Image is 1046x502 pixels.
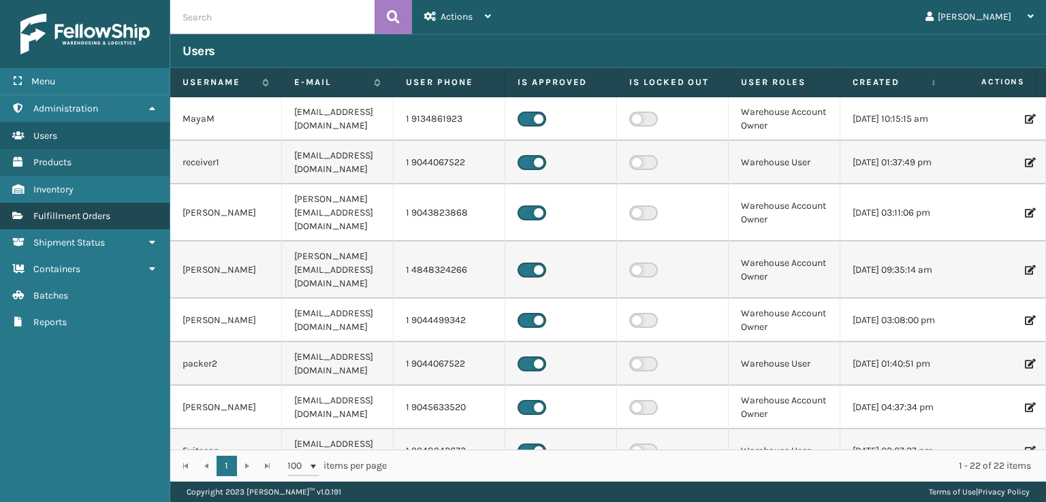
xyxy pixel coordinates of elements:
[33,184,74,195] span: Inventory
[1025,446,1033,456] i: Edit
[840,429,952,473] td: [DATE] 02:07:27 pm
[729,97,840,141] td: Warehouse Account Owner
[441,11,473,22] span: Actions
[170,386,282,429] td: [PERSON_NAME]
[853,76,925,88] label: Created
[170,97,282,141] td: MayaM
[729,141,840,184] td: Warehouse User
[840,141,952,184] td: [DATE] 01:37:49 pm
[33,316,67,328] span: Reports
[282,241,394,299] td: [PERSON_NAME][EMAIL_ADDRESS][DOMAIN_NAME]
[518,76,604,88] label: Is Approved
[183,76,255,88] label: Username
[929,482,1030,502] div: |
[1025,265,1033,275] i: Edit
[31,76,55,87] span: Menu
[294,76,367,88] label: E-mail
[929,487,976,497] a: Terms of Use
[1025,158,1033,167] i: Edit
[1025,316,1033,325] i: Edit
[394,299,505,342] td: 1 9044499342
[282,299,394,342] td: [EMAIL_ADDRESS][DOMAIN_NAME]
[170,141,282,184] td: receiver1
[840,342,952,386] td: [DATE] 01:40:51 pm
[33,130,57,141] span: Users
[33,290,68,301] span: Batches
[287,456,387,476] span: items per page
[729,386,840,429] td: Warehouse Account Owner
[729,184,840,241] td: Warehouse Account Owner
[33,263,80,275] span: Containers
[394,241,505,299] td: 1 4848324266
[729,299,840,342] td: Warehouse Account Owner
[170,184,282,241] td: [PERSON_NAME]
[840,241,952,299] td: [DATE] 09:35:14 am
[840,97,952,141] td: [DATE] 10:15:15 am
[741,76,827,88] label: User Roles
[938,71,1033,93] span: Actions
[33,210,110,222] span: Fulfillment Orders
[1025,359,1033,369] i: Edit
[394,141,505,184] td: 1 9044067522
[978,487,1030,497] a: Privacy Policy
[729,241,840,299] td: Warehouse Account Owner
[729,429,840,473] td: Warehouse User
[406,76,492,88] label: User phone
[840,386,952,429] td: [DATE] 04:37:34 pm
[282,429,394,473] td: [EMAIL_ADDRESS][DOMAIN_NAME]
[394,386,505,429] td: 1 9045633520
[170,241,282,299] td: [PERSON_NAME]
[394,97,505,141] td: 1 9134861923
[282,141,394,184] td: [EMAIL_ADDRESS][DOMAIN_NAME]
[840,299,952,342] td: [DATE] 03:08:00 pm
[629,76,716,88] label: Is Locked Out
[187,482,341,502] p: Copyright 2023 [PERSON_NAME]™ v 1.0.191
[170,342,282,386] td: packer2
[33,103,98,114] span: Administration
[840,184,952,241] td: [DATE] 03:11:06 pm
[394,184,505,241] td: 1 9043823868
[170,429,282,473] td: Exitscan
[1025,403,1033,412] i: Edit
[287,459,308,473] span: 100
[282,342,394,386] td: [EMAIL_ADDRESS][DOMAIN_NAME]
[20,14,150,54] img: logo
[1025,208,1033,218] i: Edit
[33,237,105,248] span: Shipment Status
[170,299,282,342] td: [PERSON_NAME]
[729,342,840,386] td: Warehouse User
[406,459,1031,473] div: 1 - 22 of 22 items
[282,386,394,429] td: [EMAIL_ADDRESS][DOMAIN_NAME]
[394,429,505,473] td: 1 9048942673
[33,156,72,168] span: Products
[183,43,215,59] h3: Users
[1025,114,1033,124] i: Edit
[217,456,237,476] a: 1
[282,97,394,141] td: [EMAIL_ADDRESS][DOMAIN_NAME]
[282,184,394,241] td: [PERSON_NAME][EMAIL_ADDRESS][DOMAIN_NAME]
[394,342,505,386] td: 1 9044067522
